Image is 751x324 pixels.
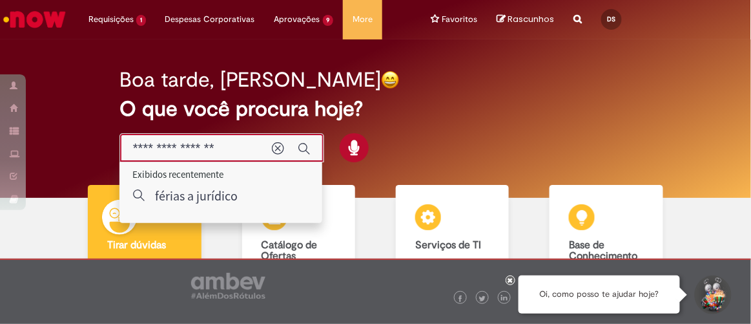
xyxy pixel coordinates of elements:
button: Iniciar Conversa de Suporte [693,275,732,314]
span: Requisições [88,13,134,26]
span: More [353,13,373,26]
img: happy-face.png [381,70,400,89]
div: Oi, como posso te ajudar hoje? [519,275,680,314]
img: logo_footer_facebook.png [457,296,464,302]
span: Aprovações [274,13,320,26]
b: Serviços de TI [415,239,481,252]
img: logo_footer_linkedin.png [501,295,508,303]
span: Rascunhos [508,13,554,25]
img: logo_footer_twitter.png [479,296,486,302]
span: Despesas Corporativas [165,13,255,26]
p: Encontre ajuda [415,257,489,270]
a: Tirar dúvidas Tirar dúvidas com Lupi Assist e Gen Ai [68,185,221,310]
b: Tirar dúvidas [107,239,166,252]
b: Catálogo de Ofertas [262,239,318,263]
a: Catálogo de Ofertas Abra uma solicitação [221,185,375,310]
img: logo_footer_ambev_rotulo_gray.png [191,273,265,299]
span: DS [608,15,616,23]
b: Base de Conhecimento [569,239,637,263]
span: Favoritos [442,13,477,26]
a: No momento, sua lista de rascunhos tem 0 Itens [497,13,554,25]
h2: O que você procura hoje? [119,98,632,120]
p: Tirar dúvidas com Lupi Assist e Gen Ai [107,257,181,296]
span: 9 [323,15,334,26]
a: Base de Conhecimento Consulte e aprenda [530,185,683,310]
h2: Boa tarde, [PERSON_NAME] [119,69,381,91]
img: ServiceNow [1,6,68,32]
a: Serviços de TI Encontre ajuda [376,185,530,310]
span: 1 [136,15,146,26]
